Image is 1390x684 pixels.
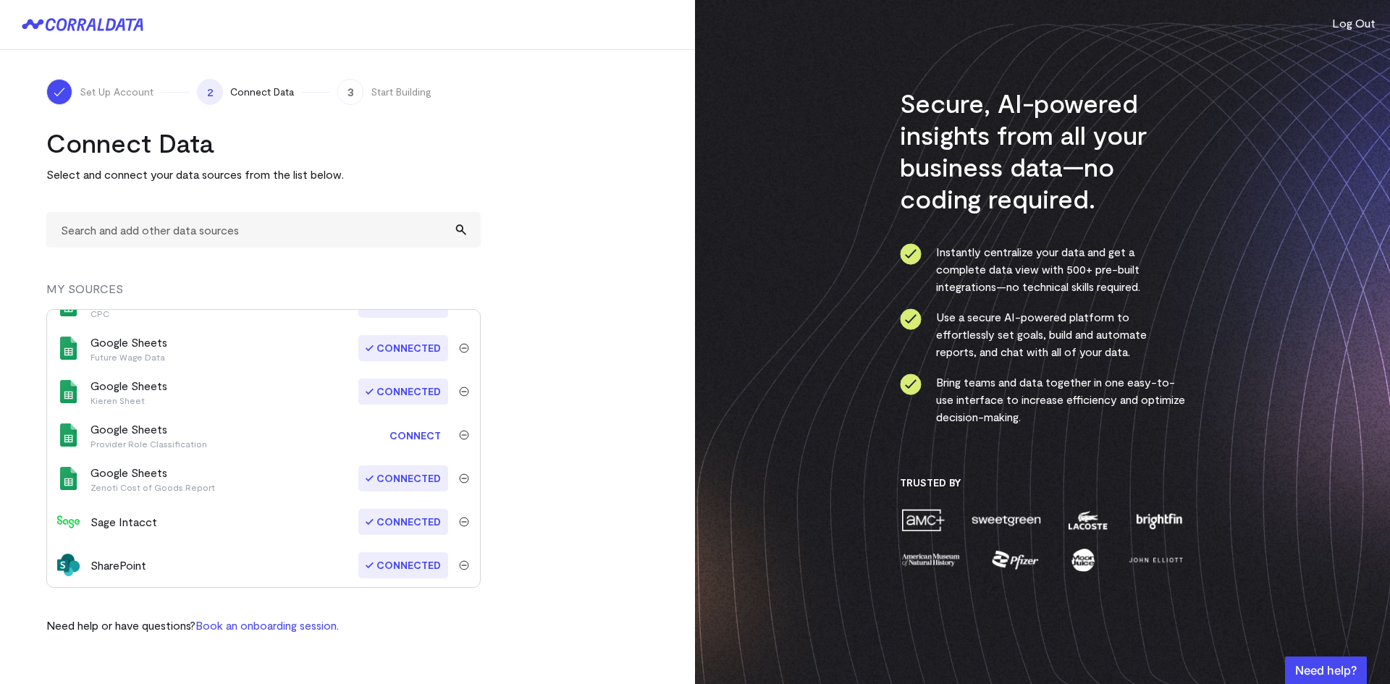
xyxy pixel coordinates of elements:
img: amnh-5afada46.png [900,547,962,573]
span: Start Building [371,85,431,99]
img: moon-juice-c312e729.png [1069,547,1098,573]
div: Google Sheets [90,464,215,493]
li: Use a secure AI-powered platform to effortlessly set goals, build and automate reports, and chat ... [900,308,1186,360]
span: 2 [197,79,223,105]
a: Book an onboarding session. [195,618,339,632]
p: Future Wage Data [90,351,167,363]
li: Instantly centralize your data and get a complete data view with 500+ pre-built integrations—no t... [900,243,1186,295]
span: Connected [358,465,448,491]
div: Google Sheets [90,377,167,406]
img: google_sheets-5a4bad8e.svg [57,337,80,360]
img: trash-40e54a27.svg [459,560,469,570]
img: ico-check-circle-4b19435c.svg [900,308,922,330]
img: trash-40e54a27.svg [459,430,469,440]
button: Log Out [1332,14,1376,32]
div: Google Sheets [90,334,167,363]
h3: Trusted By [900,476,1186,489]
li: Bring teams and data together in one easy-to-use interface to increase efficiency and optimize de... [900,373,1186,426]
img: google_sheets-5a4bad8e.svg [57,467,80,490]
span: Connect Data [230,85,294,99]
div: Google Sheets [90,421,207,449]
span: Connected [358,335,448,361]
span: Connected [358,552,448,578]
div: Sage Intacct [90,513,157,531]
img: share_point-5b472252.svg [57,554,80,577]
img: trash-40e54a27.svg [459,517,469,527]
p: Select and connect your data sources from the list below. [46,166,481,183]
img: google_sheets-5a4bad8e.svg [57,423,80,447]
img: sage_intacct-9210f79a.svg [57,510,80,533]
img: trash-40e54a27.svg [459,473,469,484]
div: SharePoint [90,557,146,574]
p: Kieren Sheet [90,394,167,406]
h3: Secure, AI-powered insights from all your business data—no coding required. [900,87,1186,214]
img: amc-0b11a8f1.png [900,507,946,533]
img: pfizer-e137f5fc.png [990,547,1040,573]
h2: Connect Data [46,127,481,159]
input: Search and add other data sources [46,212,481,248]
span: Connected [358,379,448,405]
img: ico-check-white-5ff98cb1.svg [52,85,67,99]
p: Need help or have questions? [46,617,339,634]
img: ico-check-circle-4b19435c.svg [900,373,922,395]
div: MY SOURCES [46,280,481,309]
img: google_sheets-5a4bad8e.svg [57,380,80,403]
a: Connect [382,422,448,449]
p: CPC [90,308,167,319]
p: Provider Role Classification [90,438,207,449]
img: lacoste-7a6b0538.png [1066,507,1109,533]
span: Set Up Account [80,85,153,99]
img: ico-check-circle-4b19435c.svg [900,243,922,265]
img: trash-40e54a27.svg [459,387,469,397]
img: john-elliott-25751c40.png [1126,547,1185,573]
img: brightfin-a251e171.png [1133,507,1185,533]
img: trash-40e54a27.svg [459,343,469,353]
span: Connected [358,509,448,535]
img: sweetgreen-1d1fb32c.png [970,507,1042,533]
p: Zenoti Cost of Goods Report [90,481,215,493]
span: 3 [337,79,363,105]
